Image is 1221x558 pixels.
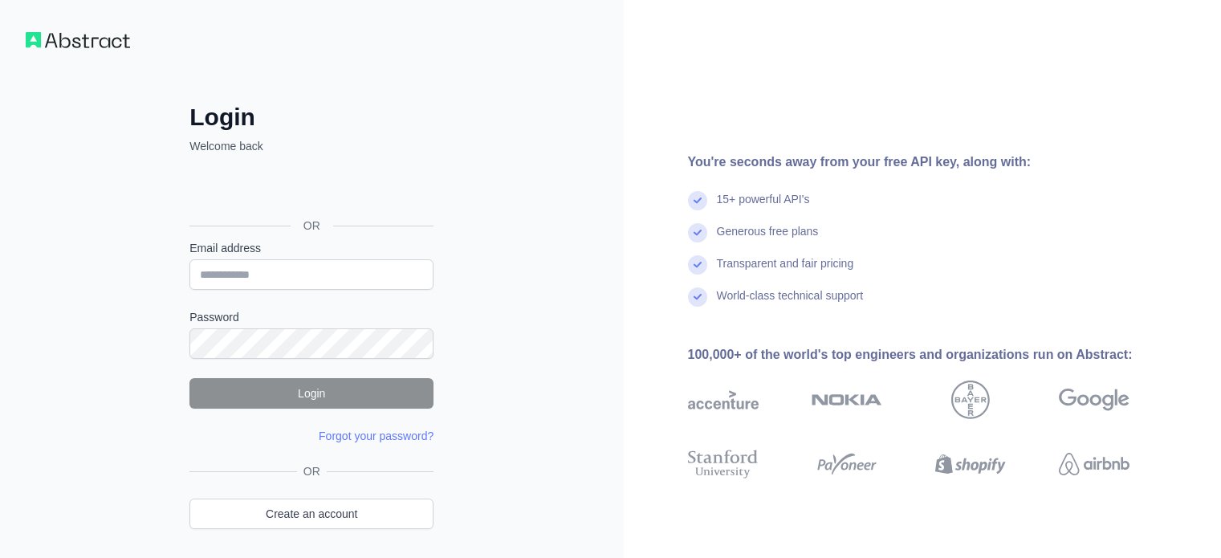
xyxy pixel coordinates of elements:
[688,287,707,307] img: check mark
[717,191,810,223] div: 15+ powerful API's
[189,499,433,529] a: Create an account
[291,218,333,234] span: OR
[1059,381,1129,419] img: google
[189,309,433,325] label: Password
[297,463,327,479] span: OR
[812,381,882,419] img: nokia
[688,345,1181,365] div: 100,000+ of the world's top engineers and organizations run on Abstract:
[717,255,854,287] div: Transparent and fair pricing
[189,378,433,409] button: Login
[688,191,707,210] img: check mark
[951,381,990,419] img: bayer
[26,32,130,48] img: Workflow
[189,103,433,132] h2: Login
[688,446,759,482] img: stanford university
[189,138,433,154] p: Welcome back
[688,381,759,419] img: accenture
[189,240,433,256] label: Email address
[935,446,1006,482] img: shopify
[319,430,433,442] a: Forgot your password?
[181,172,438,207] iframe: Sign in with Google Button
[717,287,864,320] div: World-class technical support
[812,446,882,482] img: payoneer
[717,223,819,255] div: Generous free plans
[688,223,707,242] img: check mark
[688,255,707,275] img: check mark
[688,153,1181,172] div: You're seconds away from your free API key, along with:
[1059,446,1129,482] img: airbnb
